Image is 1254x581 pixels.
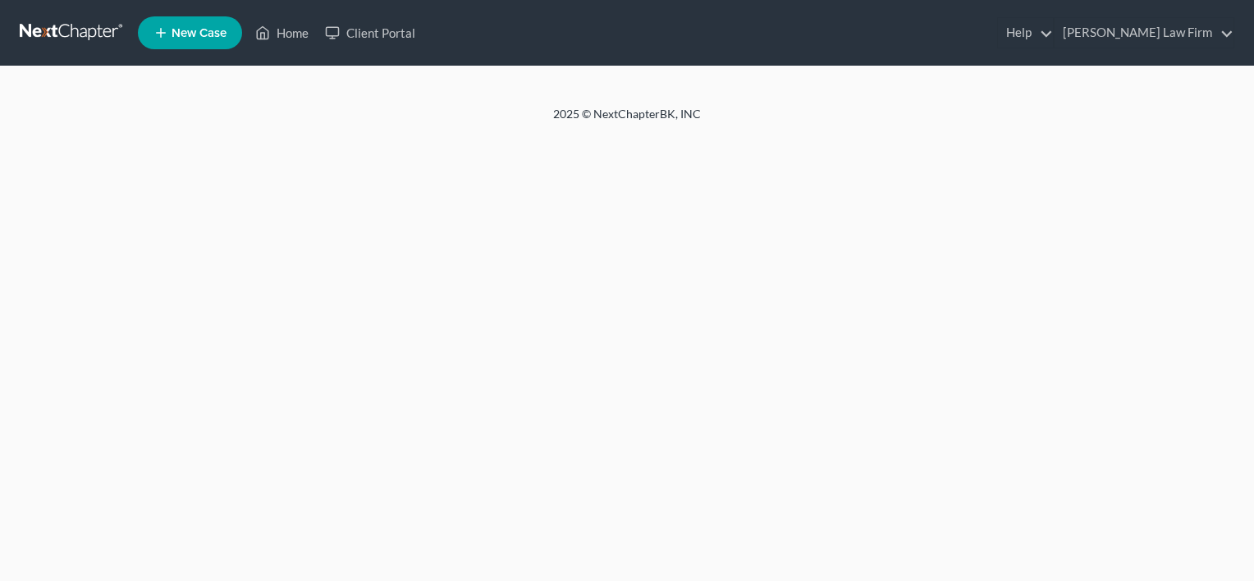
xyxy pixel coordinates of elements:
a: [PERSON_NAME] Law Firm [1055,18,1233,48]
a: Home [247,18,317,48]
new-legal-case-button: New Case [138,16,242,49]
a: Help [998,18,1053,48]
a: Client Portal [317,18,423,48]
div: 2025 © NextChapterBK, INC [159,106,1095,135]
